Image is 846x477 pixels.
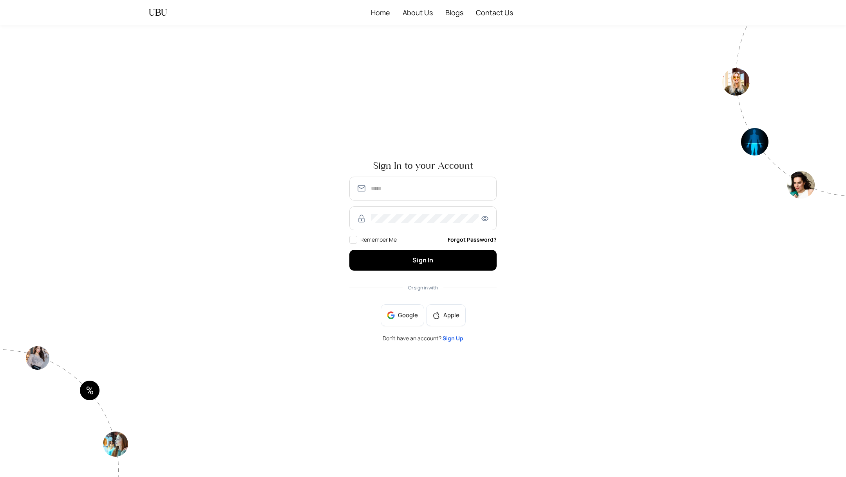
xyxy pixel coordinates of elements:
span: Or sign in with [408,284,438,291]
span: Remember Me [360,236,397,243]
span: Sign In to your Account [349,161,497,170]
span: Sign In [412,256,433,264]
button: Google [381,304,424,326]
img: RzWbU6KsXbv8M5bTtlu7p38kHlzSfb4MlcTUAAAAASUVORK5CYII= [357,214,366,223]
a: Sign Up [443,334,463,342]
span: Apple [443,311,459,320]
span: Don’t have an account? [383,336,463,341]
img: SmmOVPU3il4LzjOz1YszJ8A9TzvK+6qU9RAAAAAElFTkSuQmCC [357,184,366,193]
span: Google [398,311,418,320]
span: apple [432,311,440,319]
span: eye [480,215,490,222]
button: Sign In [349,250,497,271]
a: Forgot Password? [448,235,497,244]
button: appleApple [426,304,466,326]
img: authpagecirlce2-Tt0rwQ38.png [722,25,846,199]
img: google-BnAmSPDJ.png [387,311,395,319]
